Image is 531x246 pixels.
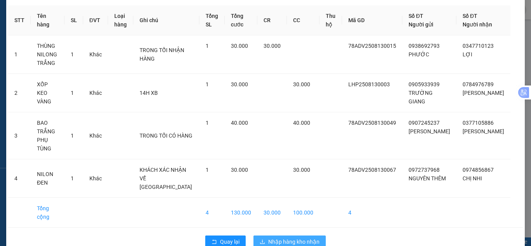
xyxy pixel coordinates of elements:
[140,133,192,139] span: TRONG TỐI CÓ HÀNG
[260,239,265,245] span: download
[348,81,390,87] span: LHP2508130003
[199,5,225,35] th: Tổng SL
[231,43,248,49] span: 30.000
[409,167,440,173] span: 0972737968
[7,7,55,25] div: VP Lộc Ninh
[140,90,158,96] span: 14H XB
[342,5,402,35] th: Mã GD
[463,167,494,173] span: 0974856867
[211,239,217,245] span: rollback
[409,90,433,105] span: TRƯỜNG GIANG
[83,5,108,35] th: ĐVT
[8,74,31,112] td: 2
[264,43,281,49] span: 30.000
[287,5,320,35] th: CC
[140,167,192,190] span: KHÁCH XÁC NHẬN VỀ [GEOGRAPHIC_DATA]
[231,81,248,87] span: 30.000
[293,120,310,126] span: 40.000
[206,167,209,173] span: 1
[463,81,494,87] span: 0784976789
[83,159,108,198] td: Khác
[342,198,402,228] td: 4
[409,175,446,181] span: NGUYÊN THÊM
[71,133,74,139] span: 1
[409,13,423,19] span: Số ĐT
[293,81,310,87] span: 30.000
[268,237,320,246] span: Nhập hàng kho nhận
[257,198,287,228] td: 30.000
[133,5,200,35] th: Ghi chú
[31,5,65,35] th: Tên hàng
[463,120,494,126] span: 0377105886
[409,51,429,58] span: PHƯỚC
[463,90,504,96] span: [PERSON_NAME]
[231,167,248,173] span: 30.000
[257,5,287,35] th: CR
[409,128,450,134] span: [PERSON_NAME]
[61,25,114,35] div: TUYỀN
[83,35,108,74] td: Khác
[140,47,184,62] span: TRONG TỐI NHẬN HÀNG
[108,5,133,35] th: Loại hàng
[348,120,396,126] span: 78ADV2508130049
[8,159,31,198] td: 4
[463,13,477,19] span: Số ĐT
[409,120,440,126] span: 0907245237
[206,120,209,126] span: 1
[31,159,65,198] td: NILON ĐEN
[409,21,433,28] span: Người gửi
[225,5,257,35] th: Tổng cước
[61,7,114,25] div: VP Quận 5
[225,198,257,228] td: 130.000
[31,198,65,228] td: Tổng cộng
[65,5,83,35] th: SL
[83,74,108,112] td: Khác
[463,128,504,134] span: [PERSON_NAME]
[463,175,482,181] span: CHỊ NHI
[463,21,492,28] span: Người nhận
[348,43,396,49] span: 78ADV2508130015
[220,237,239,246] span: Quay lại
[287,198,320,228] td: 100.000
[83,112,108,159] td: Khác
[31,112,65,159] td: BAO TRẮNG PHỤ TÙNG
[31,74,65,112] td: XỐP KEO VÀNG
[71,90,74,96] span: 1
[320,5,342,35] th: Thu hộ
[293,167,310,173] span: 30.000
[206,81,209,87] span: 1
[71,51,74,58] span: 1
[206,43,209,49] span: 1
[463,43,494,49] span: 0347710123
[409,81,440,87] span: 0905933939
[463,51,472,58] span: LỢI
[8,35,31,74] td: 1
[71,175,74,181] span: 1
[231,120,248,126] span: 40.000
[348,167,396,173] span: 78ADV2508130067
[7,7,19,16] span: Gửi:
[61,7,79,16] span: Nhận:
[31,35,65,74] td: THÙNG NILONG TRẮNG
[6,50,56,59] div: 50.000
[7,25,55,35] div: LONG
[409,43,440,49] span: 0938692793
[199,198,225,228] td: 4
[8,112,31,159] td: 3
[8,5,31,35] th: STT
[6,51,18,59] span: CR :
